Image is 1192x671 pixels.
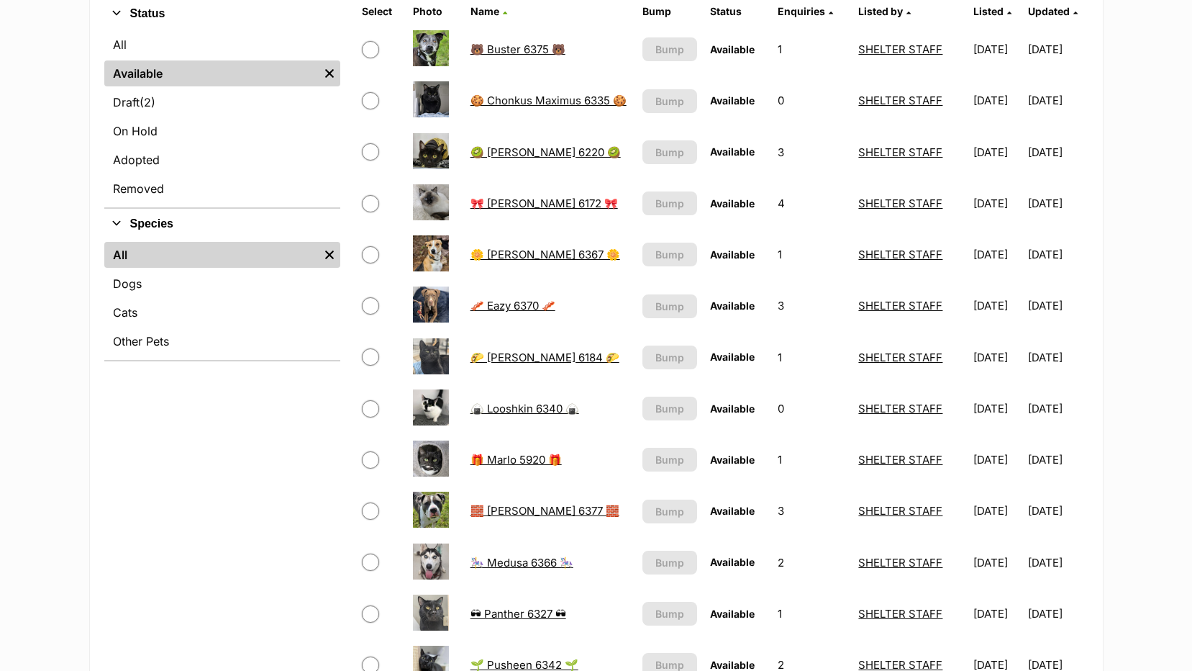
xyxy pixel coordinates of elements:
[710,94,755,107] span: Available
[470,145,621,159] a: 🥝 [PERSON_NAME] 6220 🥝
[470,299,555,312] a: 🥓 Eazy 6370 🥓
[968,486,1027,536] td: [DATE]
[858,248,942,261] a: SHELTER STAFF
[772,230,851,279] td: 1
[642,140,697,164] button: Bump
[470,556,573,569] a: 🎠 Medusa 6366 🎠
[858,556,942,569] a: SHELTER STAFF
[470,453,562,467] a: 🎁 Marlo 5920 🎁
[642,551,697,575] button: Bump
[642,602,697,626] button: Bump
[104,215,340,233] button: Species
[1028,486,1087,536] td: [DATE]
[104,32,340,58] a: All
[968,333,1027,382] td: [DATE]
[1028,24,1087,74] td: [DATE]
[104,242,319,268] a: All
[655,94,684,109] span: Bump
[104,147,340,173] a: Adopted
[968,435,1027,485] td: [DATE]
[973,5,1011,17] a: Listed
[642,346,697,369] button: Bump
[655,606,684,621] span: Bump
[470,607,566,621] a: 🕶 Panther 6327 🕶
[1028,281,1087,330] td: [DATE]
[772,179,851,228] td: 4
[778,5,825,17] span: translation missing: en.admin.listings.index.attributes.enquiries
[772,127,851,177] td: 3
[968,127,1027,177] td: [DATE]
[1028,589,1087,639] td: [DATE]
[968,384,1027,433] td: [DATE]
[1028,538,1087,587] td: [DATE]
[642,243,697,266] button: Bump
[104,4,340,23] button: Status
[858,42,942,56] a: SHELTER STAFF
[470,5,499,17] span: Name
[858,299,942,312] a: SHELTER STAFF
[470,5,507,17] a: Name
[710,197,755,210] span: Available
[470,197,618,210] a: 🎀 [PERSON_NAME] 6172 🎀
[655,145,684,160] span: Bump
[642,192,697,215] button: Bump
[710,454,755,466] span: Available
[772,333,851,382] td: 1
[710,248,755,261] span: Available
[778,5,833,17] a: Enquiries
[772,24,851,74] td: 1
[655,555,684,570] span: Bump
[858,197,942,210] a: SHELTER STAFF
[710,351,755,363] span: Available
[710,43,755,55] span: Available
[104,271,340,297] a: Dogs
[655,42,684,57] span: Bump
[104,118,340,144] a: On Hold
[1028,76,1087,125] td: [DATE]
[710,659,755,671] span: Available
[470,42,565,56] a: 🐻 Buster 6375 🐻
[104,60,319,86] a: Available
[104,328,340,354] a: Other Pets
[319,60,340,86] a: Remove filter
[772,384,851,433] td: 0
[104,29,340,207] div: Status
[973,5,1004,17] span: Listed
[858,351,942,364] a: SHELTER STAFF
[470,504,619,518] a: 🧱 [PERSON_NAME] 6377 🧱
[858,5,911,17] a: Listed by
[772,589,851,639] td: 1
[710,300,755,312] span: Available
[710,402,755,415] span: Available
[642,37,697,61] button: Bump
[858,607,942,621] a: SHELTER STAFF
[104,300,340,325] a: Cats
[772,76,851,125] td: 0
[1028,333,1087,382] td: [DATE]
[655,401,684,416] span: Bump
[655,247,684,262] span: Bump
[772,281,851,330] td: 3
[968,281,1027,330] td: [DATE]
[968,538,1027,587] td: [DATE]
[858,504,942,518] a: SHELTER STAFF
[470,402,579,415] a: 🍙 Looshkin 6340 🍙
[1028,230,1087,279] td: [DATE]
[319,242,340,268] a: Remove filter
[772,435,851,485] td: 1
[470,351,619,364] a: 🌮 [PERSON_NAME] 6184 🌮
[710,608,755,620] span: Available
[470,248,620,261] a: 🌼 [PERSON_NAME] 6367 🌼
[858,145,942,159] a: SHELTER STAFF
[655,299,684,314] span: Bump
[858,94,942,107] a: SHELTER STAFF
[968,589,1027,639] td: [DATE]
[1028,127,1087,177] td: [DATE]
[642,294,697,318] button: Bump
[968,230,1027,279] td: [DATE]
[655,452,684,467] span: Bump
[1028,5,1070,17] span: Updated
[470,94,627,107] a: 🍪 Chonkus Maximus 6335 🍪
[1028,384,1087,433] td: [DATE]
[642,397,697,420] button: Bump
